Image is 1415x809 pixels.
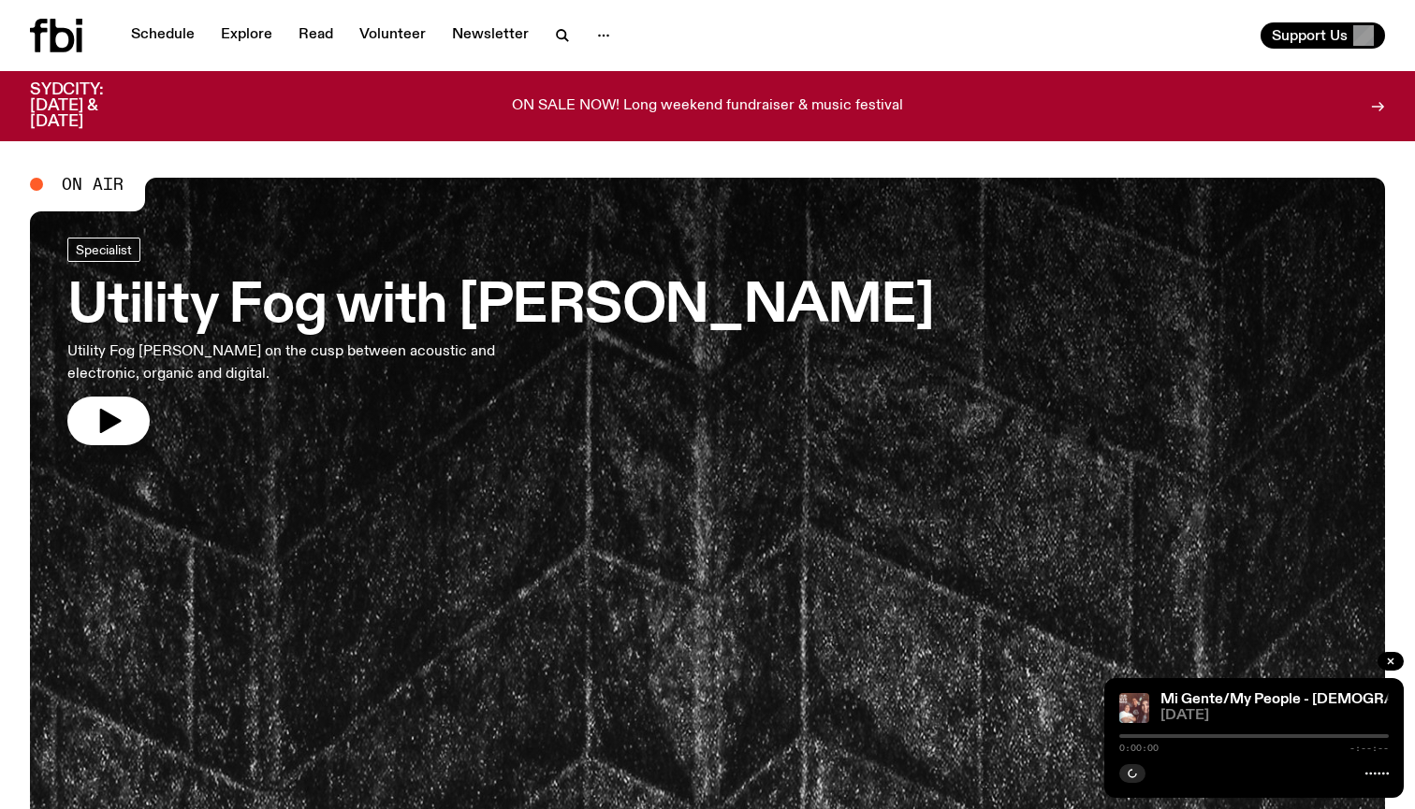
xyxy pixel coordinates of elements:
span: [DATE] [1160,709,1389,723]
button: Support Us [1261,22,1385,49]
a: Specialist [67,238,140,262]
span: 0:00:00 [1119,744,1159,753]
a: Read [287,22,344,49]
h3: SYDCITY: [DATE] & [DATE] [30,82,150,130]
h3: Utility Fog with [PERSON_NAME] [67,281,934,333]
a: Utility Fog with [PERSON_NAME]Utility Fog [PERSON_NAME] on the cusp between acoustic and electron... [67,238,934,445]
span: Support Us [1272,27,1348,44]
span: On Air [62,176,124,193]
a: Newsletter [441,22,540,49]
p: Utility Fog [PERSON_NAME] on the cusp between acoustic and electronic, organic and digital. [67,340,547,385]
span: Specialist [76,242,132,256]
p: ON SALE NOW! Long weekend fundraiser & music festival [512,98,903,115]
a: Schedule [120,22,206,49]
a: Explore [210,22,284,49]
span: -:--:-- [1349,744,1389,753]
a: Volunteer [348,22,437,49]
